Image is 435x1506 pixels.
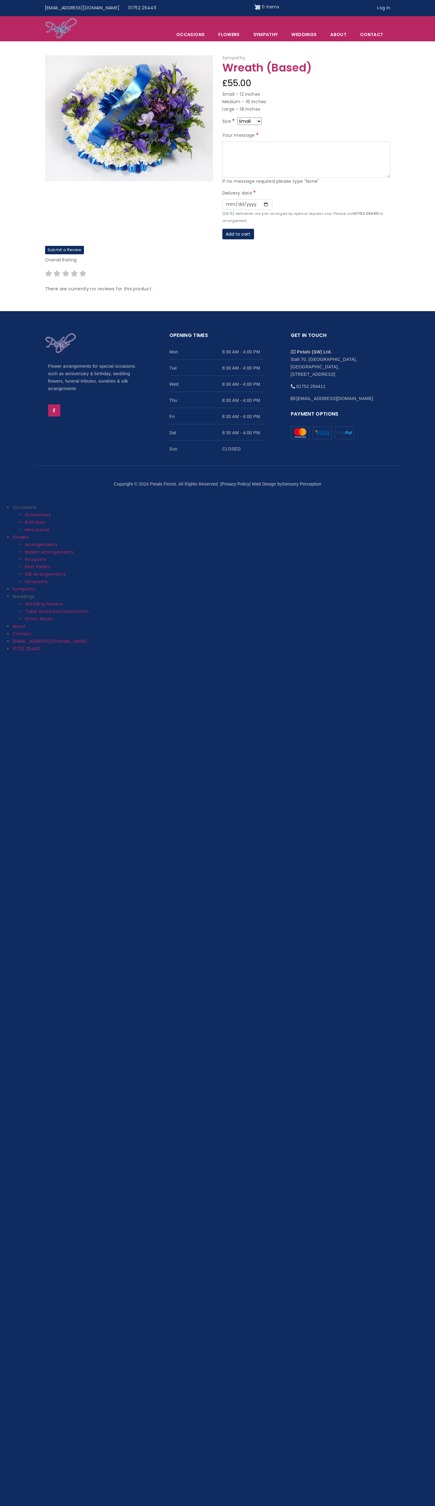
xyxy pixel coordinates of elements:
[324,28,353,41] a: About
[169,360,266,376] li: Tue
[222,429,266,436] span: 8:30 AM - 4:00 PM
[45,333,76,354] img: Home
[297,349,332,354] strong: Petals (SW) Ltd.
[222,178,390,185] div: If no message required please type "None"
[354,28,390,41] a: Contact
[25,519,46,525] a: Birthdays
[291,390,387,402] li: [EMAIL_ADDRESS][DOMAIN_NAME]
[45,246,84,254] label: Submit a Review
[25,512,51,518] a: Anniversary
[222,445,266,453] span: CLOSED
[169,331,266,343] h2: Opening Times
[169,440,266,456] li: Sun
[291,331,387,343] h2: Get in touch
[222,55,246,61] span: Sympathy
[291,343,387,378] li: Stall 70, [GEOGRAPHIC_DATA], [GEOGRAPHIC_DATA], [STREET_ADDRESS]
[12,638,87,644] a: [EMAIL_ADDRESS][DOMAIN_NAME]
[25,549,74,555] a: Basket Arrangements
[222,348,266,356] span: 8:30 AM - 4:00 PM
[282,481,321,486] a: Sensory Perception
[169,376,266,392] li: Wed
[262,4,279,10] span: 0 items
[335,426,354,439] img: Mastercard
[12,534,29,540] a: Flowers
[25,556,46,562] a: Bouquets
[25,527,49,533] a: New Arrival
[222,397,266,404] span: 8:30 AM - 4:00 PM
[12,504,36,510] span: Occasions
[170,28,211,41] span: Occasions
[25,564,50,570] a: Best Sellers
[12,631,31,637] a: Contact
[169,408,266,424] li: Fri
[124,2,160,14] a: 01752 254411
[45,256,390,264] p: Overall Rating
[45,481,390,488] p: Copyright © 2024 Petals Florist. All Rights Reserved. | | Web Design by
[12,593,35,600] span: Weddings
[12,586,36,592] a: Sympathy
[222,413,266,420] span: 8:30 AM - 4:00 PM
[222,190,257,197] label: Delivery date
[25,541,58,548] a: Arrangements
[221,481,249,486] a: Privacy Policy
[212,28,246,41] a: Flowers
[45,55,213,181] img: Wreath (Based)
[222,91,390,113] p: Small - 12 inches Medium - 16 inches Large - 18 inches
[285,28,323,41] span: Weddings
[45,18,77,39] img: Home
[354,211,378,216] strong: 01752 254411
[254,2,279,12] a: Shopping cart 0 items
[222,132,260,139] label: Your message
[247,28,285,41] a: Sympathy
[25,608,89,615] a: Table and Room Decoration
[169,343,266,360] li: Mon
[40,2,124,14] a: [EMAIL_ADDRESS][DOMAIN_NAME]
[291,426,310,439] img: Mastercard
[222,211,383,223] small: [DATE] deliveries are pre-arranged by special request only. Please call for arrangement.
[222,229,254,239] button: Add to cart
[254,2,261,12] img: Shopping cart
[222,76,390,91] div: £55.00
[169,424,266,440] li: Sat
[291,378,387,390] li: 01752 254411
[25,571,66,577] a: Silk Arrangements
[313,426,332,439] img: Mastercard
[25,578,48,585] a: Sympathy
[25,601,63,607] a: Wedding Flowers
[169,392,266,408] li: Thu
[12,623,26,629] a: About
[45,285,390,293] p: There are currently no reviews for this product.
[222,62,390,74] h1: Wreath (Based)
[373,2,395,14] a: Log in
[222,118,236,125] label: Size
[25,616,54,622] a: Photo Album
[48,363,145,393] p: Flower arrangements for special occasions such as anniversary & birthday, wedding flowers, funera...
[291,410,387,422] h2: Payment Options
[12,646,40,652] a: 01752 254411
[222,380,266,388] span: 8:30 AM - 4:00 PM
[222,364,266,372] span: 8:30 AM - 4:00 PM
